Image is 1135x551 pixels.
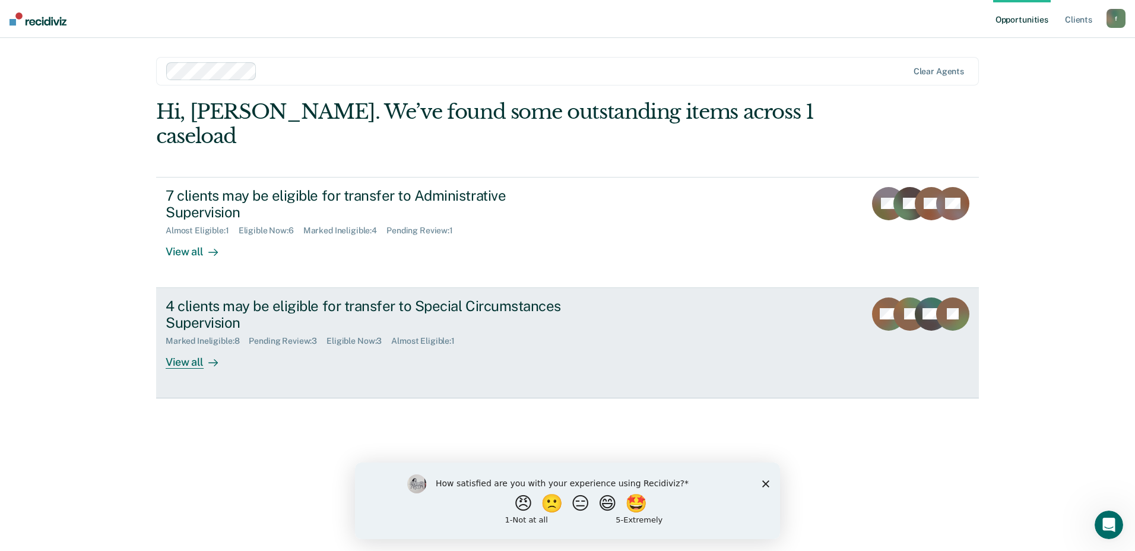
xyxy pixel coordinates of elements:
div: Hi, [PERSON_NAME]. We’ve found some outstanding items across 1 caseload [156,100,814,148]
div: 4 clients may be eligible for transfer to Special Circumstances Supervision [166,297,582,332]
div: Pending Review : 3 [249,336,326,346]
iframe: Survey by Kim from Recidiviz [355,463,780,539]
div: Eligible Now : 3 [326,336,391,346]
a: 4 clients may be eligible for transfer to Special Circumstances SupervisionMarked Ineligible:8Pen... [156,288,979,398]
div: View all [166,346,232,369]
div: Pending Review : 1 [386,226,462,236]
img: Recidiviz [9,12,66,26]
div: Almost Eligible : 1 [391,336,464,346]
div: Marked Ineligible : 4 [303,226,386,236]
iframe: Intercom live chat [1095,511,1123,539]
div: View all [166,236,232,259]
a: 7 clients may be eligible for transfer to Administrative SupervisionAlmost Eligible:1Eligible Now... [156,177,979,288]
div: Eligible Now : 6 [239,226,303,236]
div: Marked Ineligible : 8 [166,336,249,346]
div: 7 clients may be eligible for transfer to Administrative Supervision [166,187,582,221]
button: f [1107,9,1126,28]
div: Clear agents [914,66,964,77]
div: Almost Eligible : 1 [166,226,239,236]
